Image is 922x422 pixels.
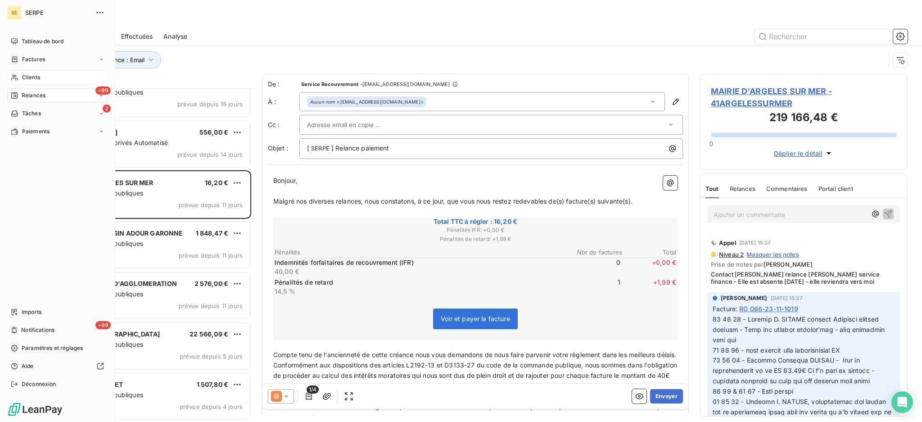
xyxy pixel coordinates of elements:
span: 1/4 [307,386,319,394]
div: Open Intercom Messenger [891,391,913,413]
span: MAIRIE D'ARGELES SUR MER - 41ARGELESSURMER [711,85,896,109]
img: Logo LeanPay [7,402,63,417]
span: 1 848,47 € [196,229,229,237]
span: RG 066-23-11-1019 [739,304,798,313]
span: Service Recouvrement [301,82,358,87]
input: Adresse email en copie ... [307,118,404,132]
span: prévue depuis 4 jours [180,403,243,410]
span: ] Relance paiement [331,144,389,152]
span: Malgré nos diverses relances, nous constatons, à ce jour, que vous nous restez redevables de(s) f... [273,197,633,205]
em: Aucun nom [310,99,335,105]
span: Contact [PERSON_NAME] relance [PERSON_NAME] service finance - Elle est absente [DATE] - elle revi... [711,271,896,285]
span: Objet : [268,144,288,152]
span: 1 507,80 € [197,381,229,388]
span: Compte tenu de l'ancienneté de cette créance nous vous demandons de nous faire parvenir votre règ... [273,351,677,358]
span: prévue depuis 18 jours [177,100,243,108]
span: Pénalités de retard : + 1,99 € [275,235,676,243]
span: + 0,00 € [622,258,676,276]
button: Envoyer [650,389,683,404]
span: [PERSON_NAME] [764,261,813,268]
span: Niveau 2 [718,251,744,258]
span: Tâches [22,109,41,118]
span: [DATE] 15:37 [771,295,802,301]
span: Tableau de bord [22,37,63,45]
span: Déplier le détail [774,149,823,158]
span: + 1,99 € [622,278,676,296]
span: Total TTC à régler : 16,20 € [275,217,676,226]
span: 2 [103,104,111,113]
span: Analyse [163,32,187,41]
span: Prise de notes par [711,261,896,268]
span: Tout [705,185,719,192]
span: Paiements [22,127,50,136]
span: prévue depuis 11 jours [179,201,243,209]
span: Relances [730,185,755,192]
span: SERPE [310,144,331,154]
span: Pénalités [275,249,568,256]
span: prévue depuis 5 jours [180,353,243,360]
span: Factures [22,55,45,64]
span: Portail client [818,185,853,192]
span: Commentaires [766,185,808,192]
div: SE [7,5,22,20]
span: +99 [95,321,111,329]
span: Conformément aux dispositions des articles L2192-13 et D3133-27 du code de la commande publique, ... [273,361,679,390]
button: Déplier le détail [771,148,836,159]
span: De : [268,80,299,89]
span: - [EMAIL_ADDRESS][DOMAIN_NAME] [360,82,450,87]
span: Paramètres et réglages [22,344,83,352]
span: 16,20 € [205,179,228,186]
label: À : [268,97,299,106]
span: SERPE [25,9,90,16]
span: Appel [719,239,737,246]
span: Relances [22,91,45,100]
span: Nbr de factures [568,249,622,256]
span: prévue depuis 11 jours [179,302,243,309]
p: Pénalités de retard [275,278,565,287]
span: 2 576,00 € [194,280,229,287]
span: 0 [566,258,620,276]
span: Total [622,249,676,256]
span: Voir et payer la facture [441,315,510,322]
label: Cc : [268,120,299,129]
span: Clients [22,73,40,82]
div: <[EMAIL_ADDRESS][DOMAIN_NAME]> [310,99,424,105]
span: Déconnexion [22,380,56,388]
span: Facture : [713,304,737,313]
span: Notifications [21,326,54,334]
span: Imports [22,308,41,316]
span: Pénalités IFR : + 0,00 € [275,226,676,234]
span: 0 [710,140,713,147]
span: +99 [95,86,111,95]
span: 1 [566,278,620,296]
span: COMITE DE BASSIN ADOUR GARONNE [63,229,183,237]
p: 40,00 € [275,267,565,276]
span: prévue depuis 14 jours [177,151,243,158]
p: 14,5 % [275,287,565,296]
span: [DATE] 15:37 [739,240,771,245]
span: Masquer les notes [746,251,799,258]
div: grid [43,88,251,422]
a: Aide [7,359,108,373]
span: COMMUNAUTE D'AGGLOMERATION [63,280,177,287]
input: Rechercher [755,29,890,44]
span: Bonjour, [273,177,297,184]
span: prévue depuis 11 jours [179,252,243,259]
span: [ [307,144,309,152]
span: [PERSON_NAME] [721,294,767,302]
span: 556,00 € [199,128,228,136]
span: Scénario clients privés Automatisé [64,139,168,146]
span: Aide [22,362,34,370]
h3: 219 166,48 € [711,109,896,127]
span: 22 566,09 € [190,330,228,338]
p: Indemnités forfaitaires de recouvrement (IFR) [275,258,565,267]
span: Effectuées [121,32,153,41]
